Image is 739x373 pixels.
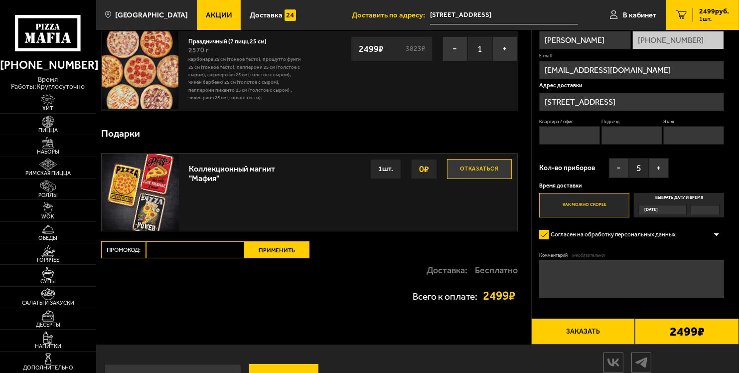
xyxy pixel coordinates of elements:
[629,158,649,178] span: 5
[539,165,595,172] span: Кол-во приборов
[188,46,209,54] span: 2570 г
[539,183,724,189] p: Время доставки
[604,354,623,371] img: vk
[245,241,309,258] button: Применить
[206,11,232,19] span: Акции
[430,6,578,24] span: Санкт-Петербург, Индустриальный проспект, 66Б
[623,11,656,19] span: В кабинет
[649,158,669,178] button: +
[250,11,283,19] span: Доставка
[189,159,276,183] div: Коллекционный магнит "Мафия"
[101,129,140,138] h3: Подарки
[670,326,705,338] b: 2499 ₽
[632,354,651,371] img: tg
[699,8,729,15] span: 2499 руб.
[492,36,517,61] button: +
[539,31,631,49] input: Имя
[539,53,724,59] label: E-mail
[405,45,427,52] s: 3823 ₽
[101,241,146,258] label: Промокод:
[634,193,724,217] label: Выбрать дату и время
[601,119,662,125] label: Подъезд
[531,319,635,345] button: Заказать
[539,119,600,125] label: Квартира / офис
[699,16,729,22] span: 1 шт.
[188,56,304,102] p: Карбонара 25 см (тонкое тесто), Прошутто Фунги 25 см (тонкое тесто), Пепперони 25 см (толстое с с...
[644,205,658,214] span: [DATE]
[285,9,296,21] img: 15daf4d41897b9f0e9f617042186c801.svg
[572,252,605,259] span: (необязательно)
[467,36,492,61] span: 1
[632,31,724,49] input: +7 (
[427,266,467,275] p: Доставка:
[475,266,518,275] strong: Бесплатно
[539,193,629,217] label: Как можно скорее
[356,39,386,58] strong: 2499 ₽
[663,119,724,125] label: Этаж
[483,290,518,302] strong: 2499 ₽
[102,154,517,231] a: Коллекционный магнит "Мафия"Отказаться0₽1шт.
[443,36,467,61] button: −
[413,292,477,301] p: Всего к оплате:
[417,160,432,179] strong: 0 ₽
[352,11,430,19] span: Доставить по адресу:
[115,11,188,19] span: [GEOGRAPHIC_DATA]
[447,159,512,179] button: Отказаться
[539,227,684,242] label: Согласен на обработку персональных данных
[539,61,724,79] input: @
[188,35,274,45] a: Праздничный (7 пицц 25 см)
[539,83,724,89] p: Адрес доставки
[609,158,629,178] button: −
[430,6,578,24] input: Ваш адрес доставки
[370,159,401,179] div: 1 шт.
[539,252,724,259] label: Комментарий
